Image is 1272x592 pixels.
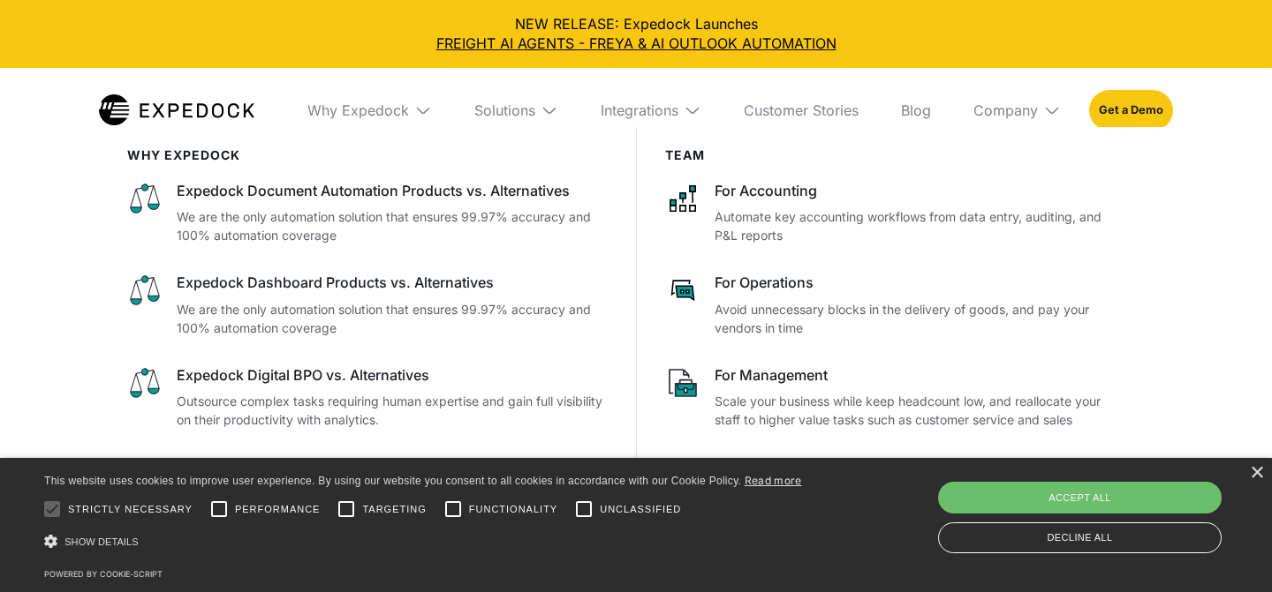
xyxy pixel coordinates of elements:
div: Show details [44,529,802,554]
p: Outsource complex tasks requiring human expertise and gain full visibility on their productivity ... [177,392,608,429]
span: Strictly necessary [68,502,193,517]
a: For OperationsAvoid unnecessary blocks in the delivery of goods, and pay your vendors in time [665,273,1117,336]
a: Expedock Document Automation Products vs. AlternativesWe are the only automation solution that en... [127,181,608,244]
a: For ManagementScale your business while keep headcount low, and reallocate your staff to higher v... [665,365,1117,429]
div: Expedock Dashboard Products vs. Alternatives [177,273,608,292]
span: Targeting [362,502,426,517]
div: Company [959,68,1075,153]
div: Integrations [587,68,715,153]
div: NEW RELEASE: Expedock Launches [14,14,1258,54]
div: Solutions [474,101,535,119]
div: Why Expedock [293,68,446,153]
span: Show details [64,536,139,547]
div: Expedock Document Automation Products vs. Alternatives [177,181,608,200]
span: Performance [235,502,321,517]
p: We are the only automation solution that ensures 99.97% accuracy and 100% automation coverage [177,300,608,337]
a: Expedock Dashboard Products vs. AlternativesWe are the only automation solution that ensures 99.9... [127,273,608,336]
div: Expedock Digital BPO vs. Alternatives [177,365,608,385]
p: Automate key accounting workflows from data entry, auditing, and P&L reports [715,207,1117,244]
a: For SalesUnlock growth opportunities in your import operations with our tailored industry insights. [665,457,1117,521]
a: Expedock Shipment Visibility Platform vs. AlternativesEmpower clients with intuitive shipment tra... [127,457,608,521]
a: Blog [887,68,945,153]
a: Get a Demo [1089,90,1173,131]
a: Read more [745,474,802,487]
p: Avoid unnecessary blocks in the delivery of goods, and pay your vendors in time [715,300,1117,337]
p: We are the only automation solution that ensures 99.97% accuracy and 100% automation coverage [177,207,608,244]
span: Unclassified [600,502,681,517]
a: Powered by cookie-script [44,569,163,579]
div: For Sales [715,457,1117,476]
div: For Accounting [715,181,1117,200]
div: Team [665,148,1117,163]
div: For Operations [715,273,1117,292]
div: Why Expedock [307,101,409,119]
a: Customer Stories [730,68,873,153]
a: Expedock Digital BPO vs. AlternativesOutsource complex tasks requiring human expertise and gain f... [127,365,608,429]
a: FREIGHT AI AGENTS - FREYA & AI OUTLOOK AUTOMATION [14,34,1258,53]
div: Solutions [460,68,572,153]
div: Company [973,101,1038,119]
div: Accept all [938,482,1222,513]
div: WHy Expedock [127,148,608,163]
span: Functionality [469,502,557,517]
p: Scale your business while keep headcount low, and reallocate your staff to higher value tasks suc... [715,392,1117,429]
iframe: Chat Widget [1184,507,1272,592]
span: This website uses cookies to improve user experience. By using our website you consent to all coo... [44,475,741,487]
div: Close [1250,467,1263,480]
div: For Management [715,365,1117,385]
a: For AccountingAutomate key accounting workflows from data entry, auditing, and P&L reports [665,181,1117,244]
div: Integrations [601,101,678,119]
div: Expedock Shipment Visibility Platform vs. Alternatives [177,457,608,476]
div: Decline all [938,522,1222,553]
